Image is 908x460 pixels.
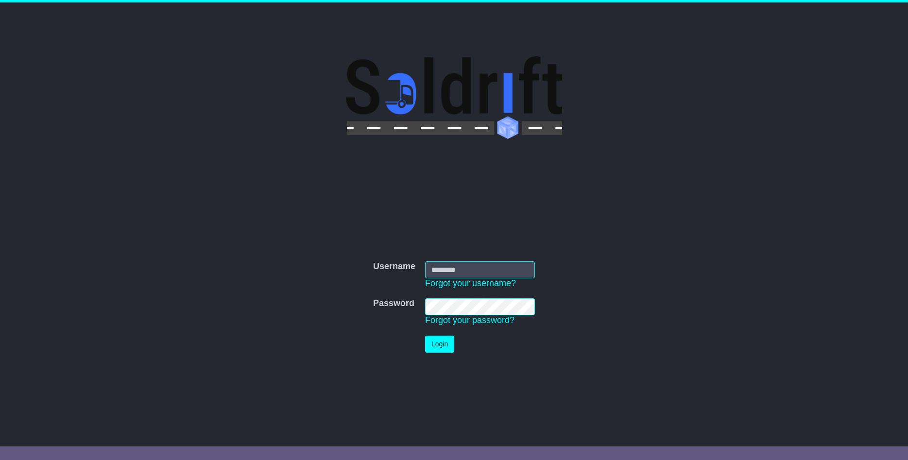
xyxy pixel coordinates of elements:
label: Password [373,298,414,309]
button: Login [425,336,454,353]
img: Soldrift Pty Ltd [346,56,562,139]
a: Forgot your password? [425,315,514,325]
label: Username [373,261,415,272]
a: Forgot your username? [425,278,516,288]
